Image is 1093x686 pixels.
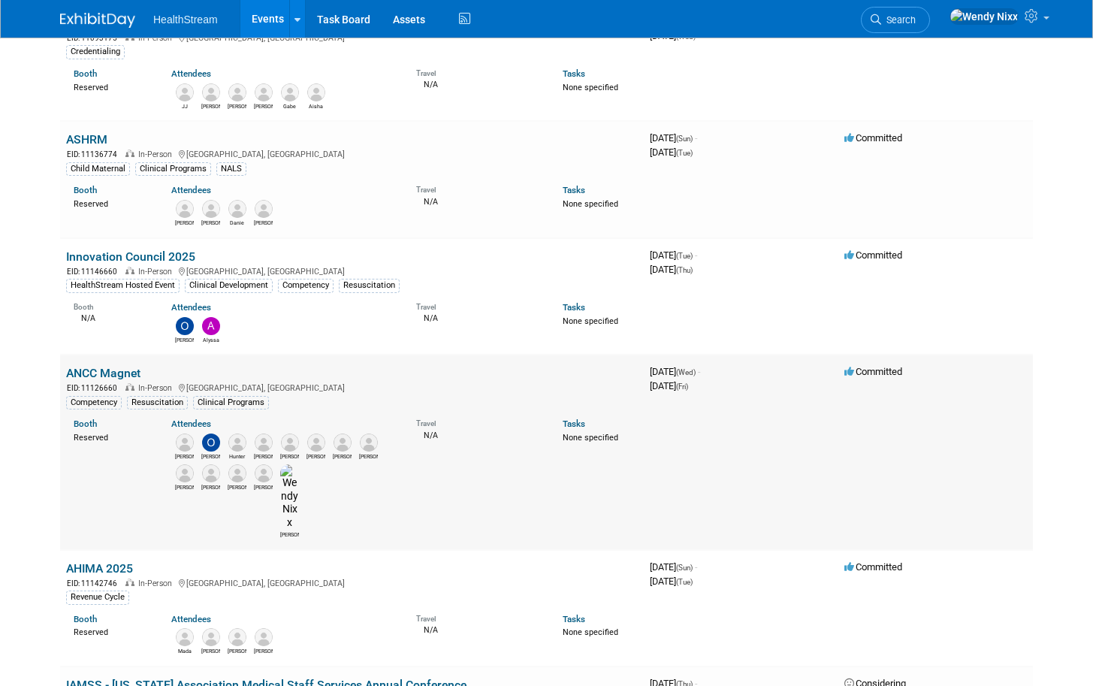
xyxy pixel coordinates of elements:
[254,218,273,227] div: Tanesha Riley
[676,564,693,572] span: (Sun)
[676,252,693,260] span: (Tue)
[171,185,211,195] a: Attendees
[333,452,352,461] div: Karen Sutton
[844,561,902,573] span: Committed
[563,199,618,209] span: None specified
[66,132,107,147] a: ASHRM
[66,162,130,176] div: Child Maternal
[254,482,273,491] div: Gregg Knorn
[176,434,194,452] img: Emily Brooks
[66,147,638,160] div: [GEOGRAPHIC_DATA], [GEOGRAPHIC_DATA]
[950,8,1019,25] img: Wendy Nixx
[74,298,149,312] div: Booth
[334,434,352,452] img: Karen Sutton
[228,434,246,452] img: Hunter Hoffman
[135,162,211,176] div: Clinical Programs
[67,267,123,276] span: EID: 11146660
[698,366,700,377] span: -
[66,381,638,394] div: [GEOGRAPHIC_DATA], [GEOGRAPHIC_DATA]
[202,628,220,646] img: Ryan Quesnel
[74,430,149,443] div: Reserved
[695,561,697,573] span: -
[844,132,902,144] span: Committed
[255,464,273,482] img: Gregg Knorn
[66,264,638,277] div: [GEOGRAPHIC_DATA], [GEOGRAPHIC_DATA]
[202,434,220,452] img: Olivia Christopher
[175,218,194,227] div: Kathryn Prusinski
[255,628,273,646] img: Shelby Stafford
[228,628,246,646] img: Sam Kelly
[74,614,97,624] a: Booth
[74,312,149,324] div: N/A
[171,614,211,624] a: Attendees
[676,368,696,376] span: (Wed)
[66,591,129,604] div: Revenue Cycle
[676,382,688,391] span: (Fri)
[176,83,194,101] img: JJ Harnke
[307,434,325,452] img: Brittany Caggiano
[228,464,246,482] img: Eric Carroll
[138,33,177,43] span: In-Person
[650,30,696,41] span: [DATE]
[650,576,693,587] span: [DATE]
[175,335,194,344] div: Olivia Christopher
[416,64,540,78] div: Travel
[138,383,177,393] span: In-Person
[74,185,97,195] a: Booth
[255,200,273,218] img: Tanesha Riley
[74,196,149,210] div: Reserved
[171,68,211,79] a: Attendees
[563,302,585,313] a: Tasks
[228,101,246,110] div: Amanda Morinelli
[138,150,177,159] span: In-Person
[676,134,693,143] span: (Sun)
[66,576,638,589] div: [GEOGRAPHIC_DATA], [GEOGRAPHIC_DATA]
[138,267,177,277] span: In-Person
[74,624,149,638] div: Reserved
[202,317,220,335] img: Alyssa Jones
[216,162,246,176] div: NALS
[416,78,540,90] div: N/A
[67,579,123,588] span: EID: 11142746
[201,101,220,110] div: William Davis
[228,83,246,101] img: Amanda Morinelli
[563,614,585,624] a: Tasks
[125,383,134,391] img: In-Person Event
[881,14,916,26] span: Search
[66,561,133,576] a: AHIMA 2025
[359,452,378,461] div: Taylor Peverly
[563,627,618,637] span: None specified
[676,578,693,586] span: (Tue)
[202,464,220,482] img: Chuck Howell
[360,434,378,452] img: Taylor Peverly
[171,302,211,313] a: Attendees
[228,218,246,227] div: Danie Buhlinger
[125,150,134,157] img: In-Person Event
[254,646,273,655] div: Shelby Stafford
[650,561,697,573] span: [DATE]
[66,366,140,380] a: ANCC Magnet
[416,180,540,195] div: Travel
[228,646,246,655] div: Sam Kelly
[650,366,700,377] span: [DATE]
[74,419,97,429] a: Booth
[202,200,220,218] img: Diana Hickey
[695,132,697,144] span: -
[125,579,134,586] img: In-Person Event
[228,482,246,491] div: Eric Carroll
[563,185,585,195] a: Tasks
[60,13,135,28] img: ExhibitDay
[201,335,220,344] div: Alyssa Jones
[307,83,325,101] img: Aisha Roels
[255,434,273,452] img: Scott McQuigg
[416,312,540,324] div: N/A
[416,414,540,428] div: Travel
[416,429,540,441] div: N/A
[676,32,696,41] span: (Wed)
[175,482,194,491] div: Zach Smallwood
[695,249,697,261] span: -
[176,317,194,335] img: Olivia Christopher
[650,249,697,261] span: [DATE]
[278,279,334,292] div: Competency
[280,452,299,461] div: Cody Forrest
